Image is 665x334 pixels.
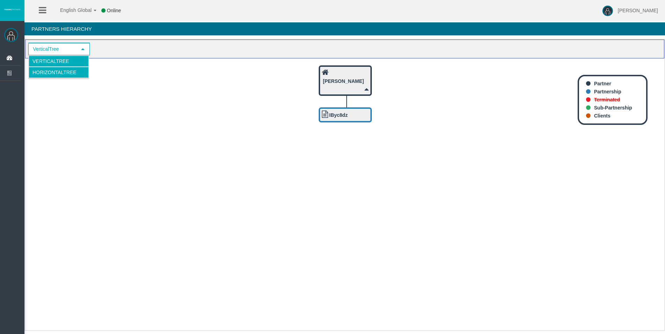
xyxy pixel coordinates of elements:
[323,78,364,84] b: [PERSON_NAME]
[24,22,665,35] h4: Partners Hierarchy
[602,6,613,16] img: user-image
[29,67,89,78] li: HorizontalTree
[594,81,611,86] b: Partner
[594,105,632,111] b: Sub-Partnership
[594,97,620,102] b: Terminated
[594,113,610,119] b: Clients
[107,8,121,13] span: Online
[3,8,21,11] img: logo.svg
[29,44,77,55] span: VerticalTree
[80,47,86,52] span: select
[594,89,621,94] b: Partnership
[51,7,92,13] span: English Global
[29,56,89,67] li: VerticalTree
[329,112,348,118] b: IByc8dz
[618,8,658,13] span: [PERSON_NAME]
